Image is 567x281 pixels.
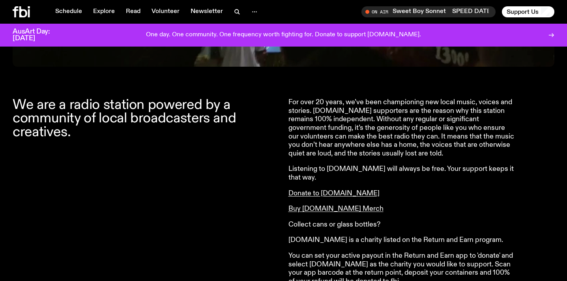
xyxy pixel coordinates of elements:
p: For over 20 years, we’ve been championing new local music, voices and stories. [DOMAIN_NAME] supp... [288,98,516,158]
span: Support Us [507,8,539,15]
a: Schedule [51,6,87,17]
p: [DOMAIN_NAME] is a charity listed on the Return and Earn program. [288,236,516,245]
a: Explore [88,6,120,17]
a: Newsletter [186,6,228,17]
a: Read [121,6,145,17]
button: Support Us [502,6,554,17]
a: Donate to [DOMAIN_NAME] [288,190,380,197]
p: Listening to [DOMAIN_NAME] will always be free. Your support keeps it that way. [288,165,516,182]
p: Collect cans or glass bottles? [288,221,516,229]
h2: We are a radio station powered by a community of local broadcasters and creatives. [13,98,279,139]
a: Buy [DOMAIN_NAME] Merch [288,205,384,212]
p: One day. One community. One frequency worth fighting for. Donate to support [DOMAIN_NAME]. [146,32,421,39]
a: Volunteer [147,6,184,17]
button: On AirSPEED DATE SXSW | Picture This x [PERSON_NAME] x Sweet Boy SonnetSPEED DATE SXSW | Picture ... [361,6,496,17]
h3: AusArt Day: [DATE] [13,28,63,42]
